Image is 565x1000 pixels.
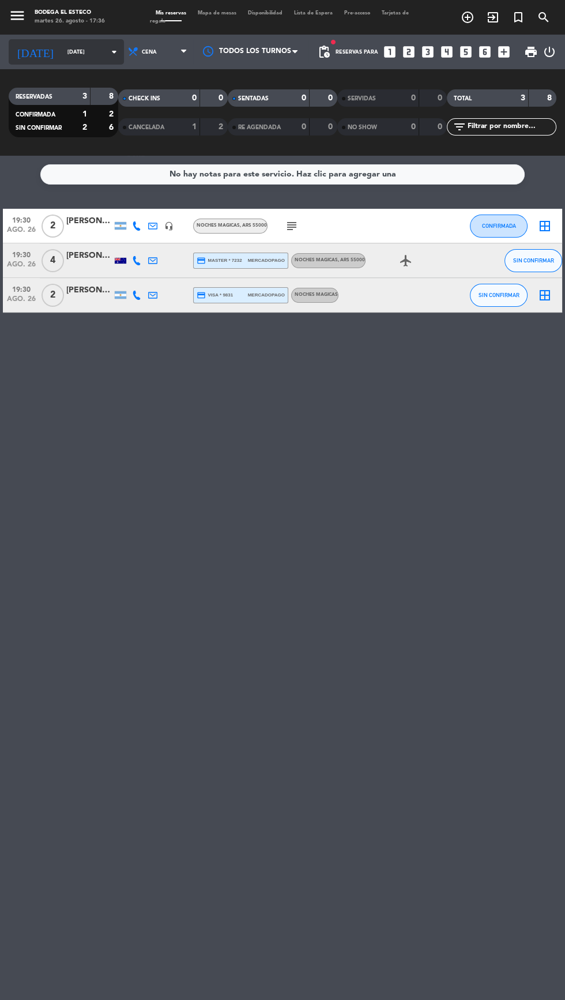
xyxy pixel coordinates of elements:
span: Pre-acceso [338,10,376,16]
span: CONFIRMADA [16,112,55,118]
strong: 8 [109,92,116,100]
span: CHECK INS [129,96,160,101]
i: credit_card [197,291,206,300]
span: Reservas para [336,49,378,55]
span: 2 [42,284,64,307]
span: Mapa de mesas [192,10,242,16]
span: SIN CONFIRMAR [16,125,62,131]
i: [DATE] [9,40,62,63]
strong: 6 [109,123,116,131]
span: ago. 26 [7,226,36,239]
strong: 1 [192,123,197,131]
strong: 0 [302,94,306,102]
i: looks_5 [458,44,473,59]
i: exit_to_app [486,10,500,24]
i: add_box [496,44,511,59]
i: looks_two [401,44,416,59]
strong: 2 [219,123,225,131]
span: , ARS 55000 [240,223,267,228]
span: , ARS 55000 [338,258,365,262]
span: 2 [42,215,64,238]
strong: 3 [82,92,87,100]
strong: 0 [438,123,445,131]
span: pending_actions [317,45,331,59]
strong: 0 [219,94,225,102]
i: border_all [538,219,552,233]
div: Bodega El Esteco [35,9,105,17]
button: CONFIRMADA [470,215,528,238]
span: 4 [42,249,64,272]
span: NOCHES MAGICAS [197,223,267,228]
span: NOCHES MAGICAS [295,258,365,262]
i: looks_6 [477,44,492,59]
button: menu [9,7,26,27]
i: subject [285,219,299,233]
span: SIN CONFIRMAR [513,257,554,264]
strong: 0 [328,94,335,102]
span: ago. 26 [7,295,36,309]
span: NO SHOW [348,125,377,130]
span: SERVIDAS [348,96,376,101]
i: menu [9,7,26,24]
div: [PERSON_NAME] [66,284,112,297]
i: airplanemode_active [399,254,413,268]
span: ago. 26 [7,261,36,274]
span: NOCHES MAGICAS [295,292,338,297]
i: search [537,10,551,24]
strong: 1 [82,110,87,118]
strong: 0 [302,123,306,131]
span: mercadopago [248,257,285,264]
div: [PERSON_NAME] [66,215,112,228]
strong: 0 [328,123,335,131]
span: Disponibilidad [242,10,288,16]
button: SIN CONFIRMAR [504,249,562,272]
span: RESERVADAS [16,94,52,100]
span: visa * 9831 [197,291,233,300]
input: Filtrar por nombre... [466,121,556,133]
span: 19:30 [7,247,36,261]
i: arrow_drop_down [107,45,121,59]
span: Cena [142,49,157,55]
i: looks_3 [420,44,435,59]
div: No hay notas para este servicio. Haz clic para agregar una [169,168,396,181]
span: CONFIRMADA [482,223,516,229]
span: CANCELADA [129,125,164,130]
strong: 8 [547,94,554,102]
span: SIN CONFIRMAR [479,292,519,298]
span: mercadopago [248,291,285,299]
i: looks_one [382,44,397,59]
i: filter_list [453,120,466,134]
strong: 0 [192,94,197,102]
span: RE AGENDADA [238,125,281,130]
span: Mis reservas [150,10,192,16]
strong: 2 [109,110,116,118]
i: credit_card [197,256,206,265]
span: TOTAL [454,96,472,101]
span: Lista de Espera [288,10,338,16]
span: 19:30 [7,282,36,295]
div: [PERSON_NAME] [66,249,112,262]
strong: 0 [411,123,416,131]
span: fiber_manual_record [330,39,337,46]
i: border_all [538,288,552,302]
strong: 2 [82,123,87,131]
i: power_settings_new [543,45,556,59]
button: SIN CONFIRMAR [470,284,528,307]
div: LOG OUT [543,35,556,69]
i: turned_in_not [511,10,525,24]
strong: 3 [521,94,525,102]
i: headset_mic [164,221,174,231]
span: 19:30 [7,213,36,226]
strong: 0 [438,94,445,102]
i: add_circle_outline [461,10,474,24]
span: print [524,45,538,59]
span: SENTADAS [238,96,269,101]
i: looks_4 [439,44,454,59]
span: master * 7232 [197,256,242,265]
div: martes 26. agosto - 17:36 [35,17,105,26]
strong: 0 [411,94,416,102]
